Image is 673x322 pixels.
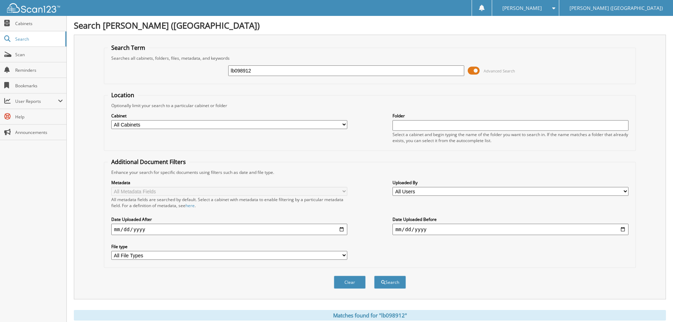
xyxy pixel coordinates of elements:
[15,114,63,120] span: Help
[15,83,63,89] span: Bookmarks
[15,67,63,73] span: Reminders
[15,98,58,104] span: User Reports
[111,216,347,222] label: Date Uploaded After
[392,180,628,186] label: Uploaded By
[108,169,632,175] div: Enhance your search for specific documents using filters such as date and file type.
[392,113,628,119] label: Folder
[185,203,195,209] a: here
[111,180,347,186] label: Metadata
[111,197,347,209] div: All metadata fields are searched by default. Select a cabinet with metadata to enable filtering b...
[111,113,347,119] label: Cabinet
[108,55,632,61] div: Searches all cabinets, folders, files, metadata, and keywords
[74,19,666,31] h1: Search [PERSON_NAME] ([GEOGRAPHIC_DATA])
[569,6,663,10] span: [PERSON_NAME] ([GEOGRAPHIC_DATA])
[484,68,515,74] span: Advanced Search
[392,224,628,235] input: end
[15,36,62,42] span: Search
[108,103,632,109] div: Optionally limit your search to a particular cabinet or folder
[392,131,628,144] div: Select a cabinet and begin typing the name of the folder you want to search in. If the name match...
[111,224,347,235] input: start
[334,276,366,289] button: Clear
[108,44,149,52] legend: Search Term
[502,6,542,10] span: [PERSON_NAME]
[15,52,63,58] span: Scan
[108,158,189,166] legend: Additional Document Filters
[15,21,63,27] span: Cabinets
[374,276,406,289] button: Search
[74,310,666,321] div: Matches found for "lb098912"
[111,244,347,250] label: File type
[15,129,63,135] span: Announcements
[392,216,628,222] label: Date Uploaded Before
[108,91,138,99] legend: Location
[7,3,60,13] img: scan123-logo-white.svg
